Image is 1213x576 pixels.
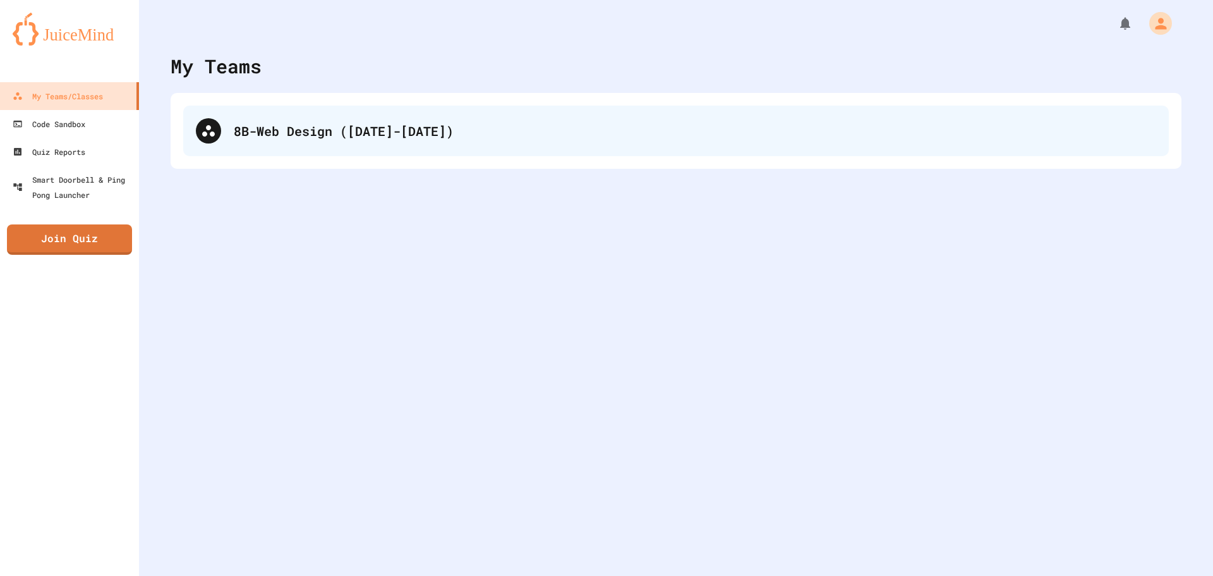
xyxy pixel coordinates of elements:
div: My Teams [171,52,262,80]
img: logo-orange.svg [13,13,126,46]
div: My Account [1136,9,1175,38]
div: Quiz Reports [13,144,85,159]
div: 8B-Web Design ([DATE]-[DATE]) [234,121,1156,140]
div: Smart Doorbell & Ping Pong Launcher [13,172,134,202]
div: 8B-Web Design ([DATE]-[DATE]) [183,106,1169,156]
div: Code Sandbox [13,116,85,132]
div: My Teams/Classes [13,89,103,104]
a: Join Quiz [7,224,132,255]
div: My Notifications [1094,13,1136,34]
